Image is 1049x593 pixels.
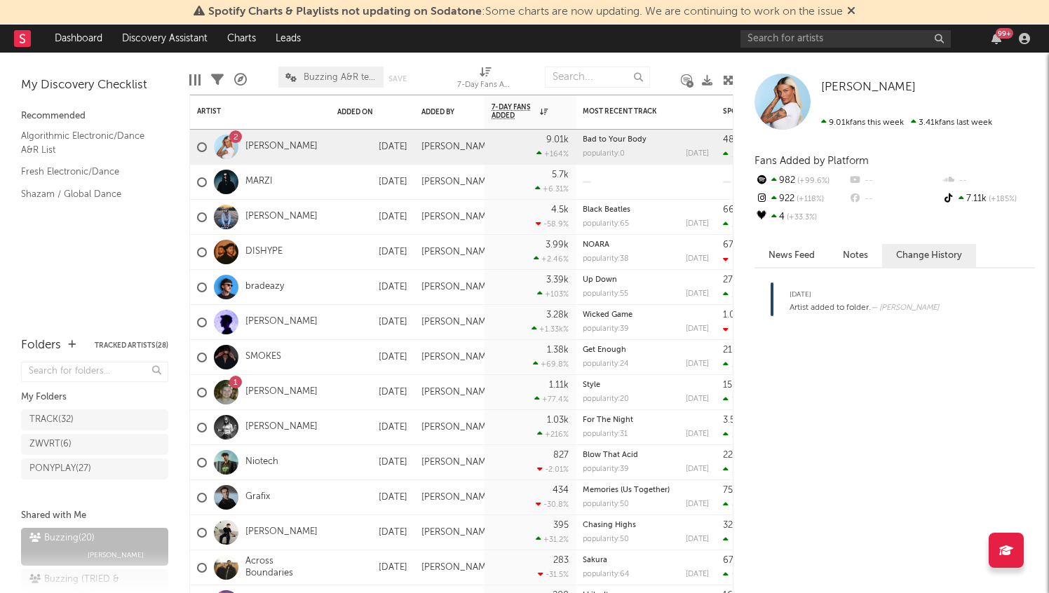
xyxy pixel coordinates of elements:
[546,311,569,320] div: 3.28k
[552,170,569,179] div: 5.7k
[583,430,628,438] div: popularity: 31
[304,73,377,82] span: Buzzing A&R team
[754,244,829,267] button: News Feed
[723,521,743,530] div: 329k
[535,184,569,193] div: +6.31 %
[337,209,407,226] div: [DATE]
[29,461,91,477] div: PONYPLAY ( 27 )
[686,536,709,543] div: [DATE]
[723,240,744,250] div: 674k
[723,500,752,510] div: 6.56k
[551,205,569,214] div: 4.5k
[545,67,650,88] input: Search...
[583,360,629,368] div: popularity: 24
[546,240,569,250] div: 3.99k
[848,172,941,190] div: --
[583,346,709,354] div: Get Enough
[21,186,154,202] a: Shazam / Global Dance
[686,360,709,368] div: [DATE]
[21,77,168,94] div: My Discovery Checklist
[21,528,168,566] a: Buzzing(20)[PERSON_NAME]
[754,208,848,226] div: 4
[337,244,407,261] div: [DATE]
[337,108,386,116] div: Added On
[723,451,743,460] div: 220k
[871,304,939,312] span: — [PERSON_NAME]
[553,486,569,495] div: 434
[21,409,168,430] a: TRACK(32)
[208,6,843,18] span: : Some charts are now updating. We are continuing to work on the issue
[583,500,629,508] div: popularity: 50
[421,562,494,573] div: [PERSON_NAME]
[583,557,709,564] div: Sakura
[723,205,745,214] div: 660k
[534,254,569,264] div: +2.46 %
[29,436,72,453] div: ZWVRT ( 6 )
[337,279,407,296] div: [DATE]
[583,136,647,144] a: Bad to Your Body
[723,275,743,285] div: 275k
[532,325,569,334] div: +1.33k %
[547,346,569,355] div: 1.38k
[536,149,569,158] div: +164 %
[337,454,407,471] div: [DATE]
[686,220,709,228] div: [DATE]
[583,206,630,214] a: Black Beatles
[723,150,750,159] div: 1.27k
[821,118,904,127] span: 9.01k fans this week
[337,489,407,506] div: [DATE]
[583,381,709,389] div: Style
[21,389,168,406] div: My Folders
[723,360,752,369] div: 2.26k
[537,465,569,474] div: -2.01 %
[421,108,456,116] div: Added By
[942,172,1035,190] div: --
[723,135,745,144] div: 484k
[583,290,628,298] div: popularity: 55
[583,150,625,158] div: popularity: 0
[546,135,569,144] div: 9.01k
[583,395,629,403] div: popularity: 20
[245,176,273,188] a: MARZI
[583,571,630,578] div: popularity: 64
[457,77,513,94] div: 7-Day Fans Added (7-Day Fans Added)
[549,381,569,390] div: 1.11k
[723,220,749,229] div: 210k
[723,486,743,495] div: 752k
[337,349,407,366] div: [DATE]
[882,244,976,267] button: Change History
[740,30,951,48] input: Search for artists
[208,6,482,18] span: Spotify Charts & Playlists not updating on Sodatone
[723,571,752,580] div: 99.7k
[457,60,513,100] div: 7-Day Fans Added (7-Day Fans Added)
[537,289,569,299] div: +103 %
[337,524,407,541] div: [DATE]
[723,381,745,390] div: 15.8k
[245,456,278,468] a: Niotech
[21,337,61,354] div: Folders
[583,276,709,284] div: Up Down
[794,196,824,203] span: +118 %
[21,128,154,157] a: Algorithmic Electronic/Dance A&R List
[337,139,407,156] div: [DATE]
[723,536,752,545] div: 59.6k
[421,142,494,153] div: [PERSON_NAME]
[534,395,569,404] div: +77.4 %
[686,571,709,578] div: [DATE]
[821,81,916,93] span: [PERSON_NAME]
[388,75,407,83] button: Save
[583,241,709,249] div: NOARA
[337,314,407,331] div: [DATE]
[189,60,201,100] div: Edit Columns
[245,316,318,328] a: [PERSON_NAME]
[533,360,569,369] div: +69.8 %
[723,430,752,439] div: 2.36k
[583,136,709,144] div: Bad to Your Body
[266,25,311,53] a: Leads
[29,411,74,428] div: TRACK ( 32 )
[21,507,168,524] div: Shared with Me
[537,430,569,439] div: +216 %
[245,386,318,398] a: [PERSON_NAME]
[538,570,569,579] div: -31.5 %
[245,526,318,538] a: [PERSON_NAME]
